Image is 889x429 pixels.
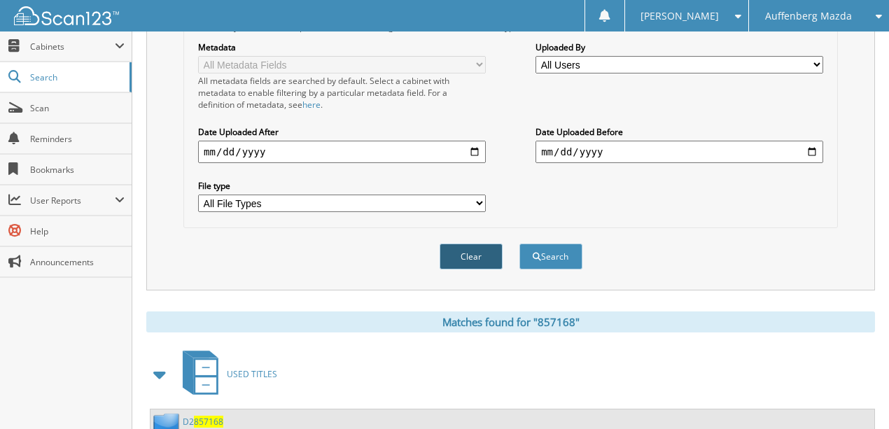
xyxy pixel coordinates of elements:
[30,133,125,145] span: Reminders
[819,362,889,429] iframe: Chat Widget
[30,225,125,237] span: Help
[30,41,115,52] span: Cabinets
[198,141,486,163] input: start
[227,368,277,380] span: USED TITLES
[30,71,122,83] span: Search
[535,141,823,163] input: end
[640,12,719,20] span: [PERSON_NAME]
[30,164,125,176] span: Bookmarks
[30,256,125,268] span: Announcements
[198,75,486,111] div: All metadata fields are searched by default. Select a cabinet with metadata to enable filtering b...
[30,102,125,114] span: Scan
[146,311,875,332] div: Matches found for "857168"
[535,126,823,138] label: Date Uploaded Before
[440,244,503,269] button: Clear
[535,41,823,53] label: Uploaded By
[30,195,115,206] span: User Reports
[183,416,223,428] a: D2857168
[765,12,852,20] span: Auffenberg Mazda
[14,6,119,25] img: scan123-logo-white.svg
[198,41,486,53] label: Metadata
[194,416,223,428] span: 857168
[198,126,486,138] label: Date Uploaded After
[302,99,321,111] a: here
[198,180,486,192] label: File type
[519,244,582,269] button: Search
[174,346,277,402] a: USED TITLES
